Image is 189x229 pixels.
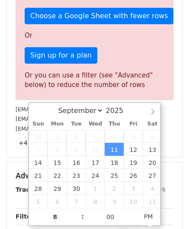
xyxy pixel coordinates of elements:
span: October 2, 2025 [105,182,124,195]
span: September 8, 2025 [48,143,67,156]
span: September 23, 2025 [67,169,86,182]
span: September 18, 2025 [105,156,124,169]
span: September 14, 2025 [29,156,48,169]
span: September 20, 2025 [143,156,162,169]
span: Sat [143,121,162,127]
span: October 3, 2025 [124,182,143,195]
a: Sign up for a plan [25,47,97,64]
small: [EMAIL_ADDRESS][DOMAIN_NAME] [16,126,112,132]
div: Or you can use a filter (see "Advanced" below) to reduce the number of rows [25,71,164,90]
input: Minute [84,208,137,226]
a: Choose a Google Sheet with fewer rows [25,8,173,24]
input: Year [103,106,135,115]
span: September 11, 2025 [105,143,124,156]
span: October 11, 2025 [143,195,162,208]
span: September 28, 2025 [29,182,48,195]
a: +47 more [16,138,52,148]
span: October 1, 2025 [86,182,105,195]
span: October 4, 2025 [143,182,162,195]
span: Wed [86,121,105,127]
span: September 29, 2025 [48,182,67,195]
span: August 31, 2025 [29,130,48,143]
span: September 4, 2025 [105,130,124,143]
span: September 17, 2025 [86,156,105,169]
span: September 10, 2025 [86,143,105,156]
span: October 10, 2025 [124,195,143,208]
span: September 6, 2025 [143,130,162,143]
span: Mon [48,121,67,127]
span: September 9, 2025 [67,143,86,156]
span: September 22, 2025 [48,169,67,182]
small: [EMAIL_ADDRESS][DOMAIN_NAME] [16,106,112,113]
span: : [81,208,84,225]
h5: Advanced [16,171,173,181]
span: September 24, 2025 [86,169,105,182]
span: Sun [29,121,48,127]
span: September 1, 2025 [48,130,67,143]
span: Click to toggle [137,208,160,225]
strong: Filters [16,213,38,220]
span: September 25, 2025 [105,169,124,182]
span: September 15, 2025 [48,156,67,169]
span: September 2, 2025 [67,130,86,143]
small: [EMAIL_ADDRESS][DOMAIN_NAME] [16,116,112,122]
span: October 7, 2025 [67,195,86,208]
span: September 27, 2025 [143,169,162,182]
span: September 12, 2025 [124,143,143,156]
input: Hour [29,208,82,226]
span: October 9, 2025 [105,195,124,208]
span: September 13, 2025 [143,143,162,156]
span: September 19, 2025 [124,156,143,169]
span: Thu [105,121,124,127]
span: Tue [67,121,86,127]
span: October 8, 2025 [86,195,105,208]
strong: Tracking [16,186,45,193]
span: Fri [124,121,143,127]
span: October 5, 2025 [29,195,48,208]
span: September 5, 2025 [124,130,143,143]
span: September 7, 2025 [29,143,48,156]
span: September 16, 2025 [67,156,86,169]
span: September 3, 2025 [86,130,105,143]
span: October 6, 2025 [48,195,67,208]
span: September 26, 2025 [124,169,143,182]
p: Or [25,31,164,40]
span: September 21, 2025 [29,169,48,182]
span: September 30, 2025 [67,182,86,195]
